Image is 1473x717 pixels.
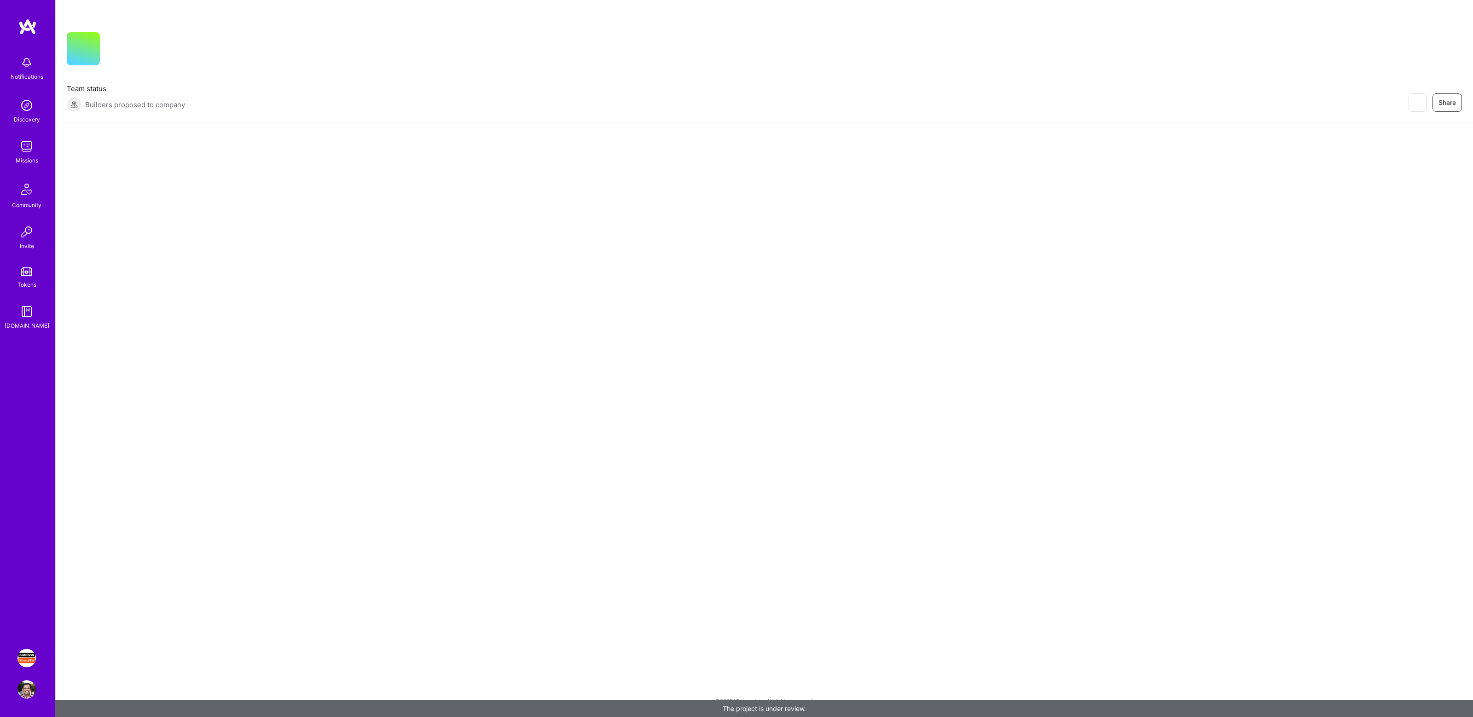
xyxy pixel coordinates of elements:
img: bell [17,53,36,72]
img: Community [16,178,38,200]
img: tokens [21,267,32,276]
img: teamwork [17,137,36,156]
img: User Avatar [17,680,36,699]
div: [DOMAIN_NAME] [5,321,49,330]
a: Simpson Strong-Tie: Product Manager [15,649,38,667]
div: The project is under review. [55,700,1473,717]
img: Invite [17,223,36,241]
i: icon EyeClosed [1414,99,1421,106]
img: Builders proposed to company [67,97,81,112]
i: icon CompanyGray [111,47,118,54]
div: Discovery [14,115,40,124]
img: discovery [17,96,36,115]
div: Tokens [17,280,36,289]
span: Team status [67,84,185,93]
div: Missions [16,156,38,165]
div: Notifications [11,72,43,81]
div: Invite [20,241,34,251]
a: User Avatar [15,680,38,699]
img: Simpson Strong-Tie: Product Manager [17,649,36,667]
img: guide book [17,302,36,321]
span: Share [1438,98,1456,107]
span: Builders proposed to company [85,100,185,110]
div: Community [12,200,41,210]
img: logo [18,18,37,35]
button: Share [1432,93,1462,112]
